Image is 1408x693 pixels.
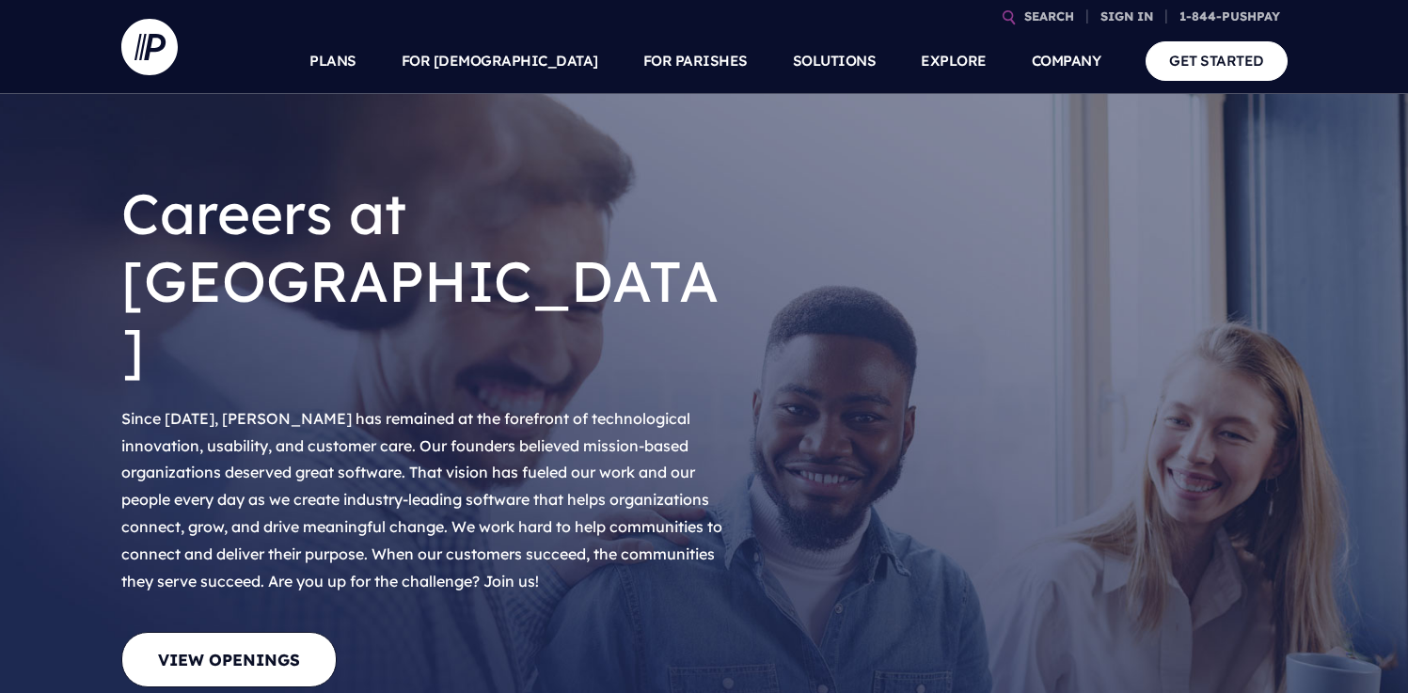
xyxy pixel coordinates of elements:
[793,28,877,94] a: SOLUTIONS
[1032,28,1101,94] a: COMPANY
[921,28,987,94] a: EXPLORE
[121,632,337,687] a: View Openings
[121,165,733,398] h1: Careers at [GEOGRAPHIC_DATA]
[643,28,748,94] a: FOR PARISHES
[309,28,356,94] a: PLANS
[121,409,722,591] span: Since [DATE], [PERSON_NAME] has remained at the forefront of technological innovation, usability,...
[1146,41,1288,80] a: GET STARTED
[402,28,598,94] a: FOR [DEMOGRAPHIC_DATA]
